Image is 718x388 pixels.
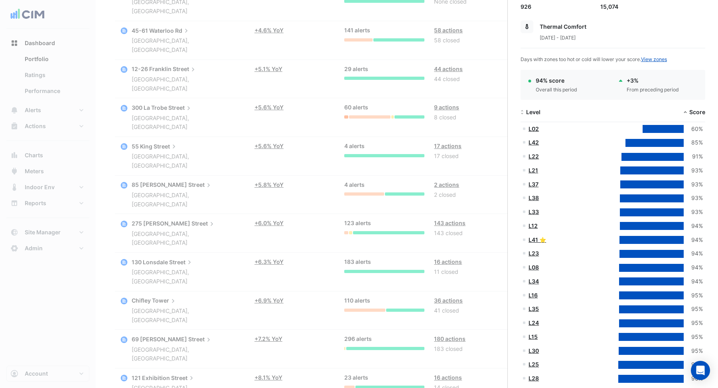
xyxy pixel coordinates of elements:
div: 94% score [536,76,577,85]
a: L28 [529,375,539,382]
a: L41 ⭐ [529,236,546,243]
span: Thermal Comfort [540,23,586,30]
div: 15,074 [600,2,674,11]
div: 95% [684,333,703,342]
span: Days with zones too hot or cold will lower your score. [521,56,667,62]
a: L02 [529,125,539,132]
div: 94% [684,222,703,231]
a: L16 [529,292,538,299]
div: 926 [521,2,594,11]
a: L22 [529,153,539,160]
a: View zones [641,56,667,62]
a: L37 [529,181,538,188]
div: 95% [684,319,703,328]
div: From preceding period [627,86,679,93]
span: Score [689,109,705,115]
div: 93% [684,166,703,175]
a: L23 [529,250,539,257]
div: 93% [684,194,703,203]
a: L34 [529,278,539,285]
a: L30 [529,347,539,354]
a: L25 [529,361,539,368]
a: L21 [529,167,538,174]
span: [DATE] - [DATE] [540,35,576,41]
div: Overall this period [536,86,577,93]
div: 94% [684,263,703,272]
div: 94% [684,277,703,286]
div: 95% [684,305,703,314]
div: + 3% [627,76,679,85]
div: 91% [684,152,703,161]
div: 94% [684,249,703,258]
a: L33 [529,208,539,215]
a: L24 [529,319,539,326]
div: 94% [684,236,703,245]
div: Open Intercom Messenger [691,361,710,380]
a: L42 [529,139,539,146]
div: 93% [684,180,703,189]
a: L08 [529,264,539,271]
span: Level [526,109,540,115]
a: L12 [529,222,538,229]
div: 60% [684,125,703,134]
a: L35 [529,305,539,312]
a: L38 [529,194,539,201]
a: L15 [529,333,538,340]
div: 85% [684,138,703,147]
div: 93% [684,208,703,217]
div: 95% [684,346,703,356]
div: 96% [684,374,703,383]
div: 95% [684,360,703,369]
div: 95% [684,291,703,300]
